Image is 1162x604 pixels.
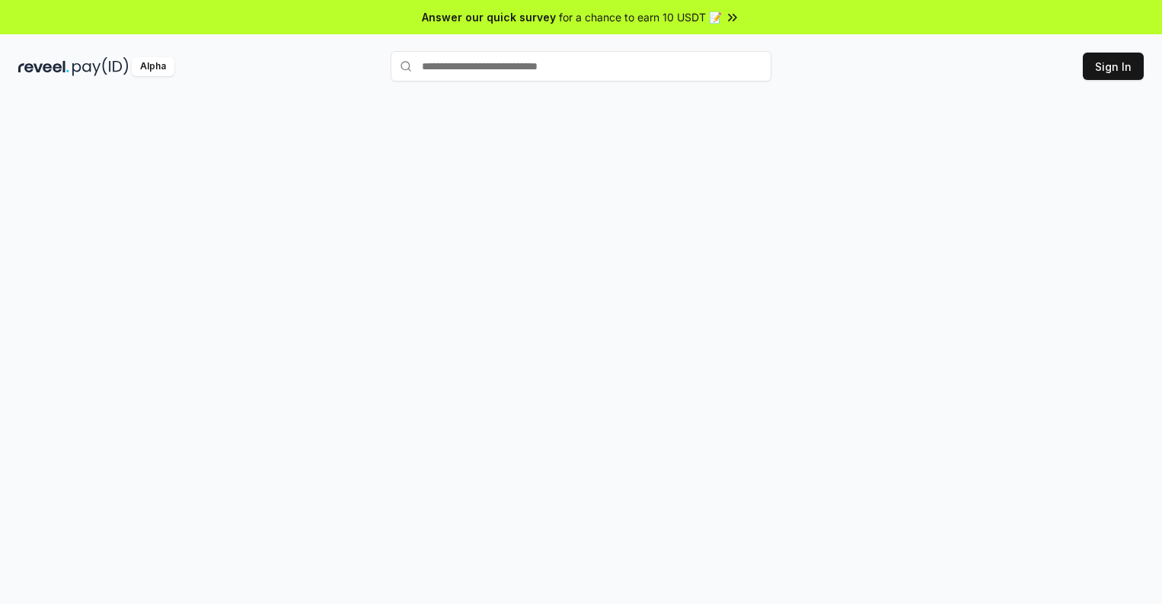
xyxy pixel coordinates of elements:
[1083,53,1144,80] button: Sign In
[559,9,722,25] span: for a chance to earn 10 USDT 📝
[132,57,174,76] div: Alpha
[422,9,556,25] span: Answer our quick survey
[18,57,69,76] img: reveel_dark
[72,57,129,76] img: pay_id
